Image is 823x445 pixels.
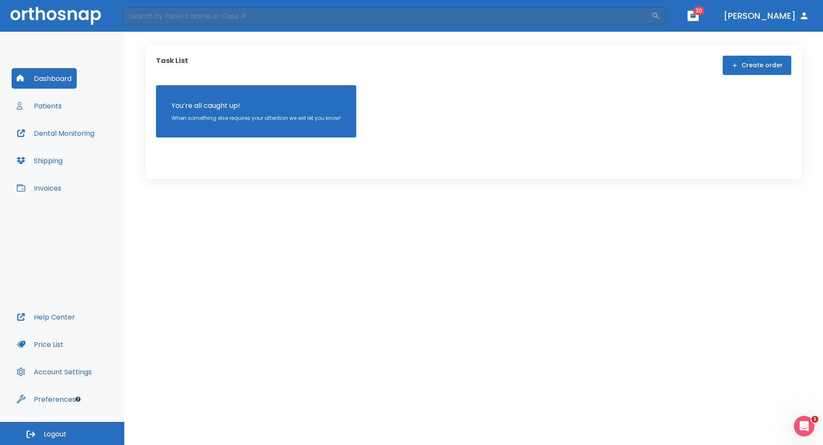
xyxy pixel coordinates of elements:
[10,7,101,24] img: Orthosnap
[12,68,77,89] button: Dashboard
[12,123,99,143] button: Dental Monitoring
[171,101,341,111] p: You’re all caught up!
[123,7,652,24] input: Search by Patient Name or Case #
[720,8,813,24] button: [PERSON_NAME]
[794,416,814,436] iframe: Intercom live chat
[156,56,188,75] p: Task List
[12,389,81,409] button: Preferences
[44,430,66,439] span: Logout
[171,114,341,122] p: When something else requires your attention we will let you know!
[12,150,68,171] button: Shipping
[12,96,67,116] button: Patients
[12,361,97,382] button: Account Settings
[74,395,82,403] div: Tooltip anchor
[693,6,705,15] span: 20
[12,178,66,198] button: Invoices
[12,334,69,355] button: Price List
[723,56,791,75] button: Create order
[12,307,80,327] button: Help Center
[811,416,818,423] span: 1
